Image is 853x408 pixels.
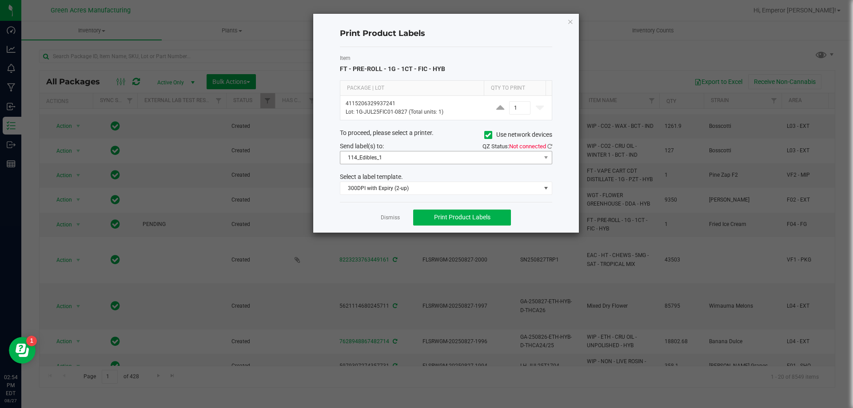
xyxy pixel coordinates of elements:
div: Select a label template. [333,172,559,182]
span: Not connected [509,143,546,150]
p: 4115206329937241 [346,99,483,108]
a: Dismiss [381,214,400,222]
span: 114_Edibles_1 [340,151,541,164]
span: Print Product Labels [434,214,490,221]
div: To proceed, please select a printer. [333,128,559,142]
span: FT - PRE-ROLL - 1G - 1CT - FIC - HYB [340,65,445,72]
label: Use network devices [484,130,552,139]
span: QZ Status: [482,143,552,150]
label: Item [340,54,552,62]
span: Send label(s) to: [340,143,384,150]
th: Qty to Print [484,81,546,96]
iframe: Resource center unread badge [26,336,37,346]
th: Package | Lot [340,81,484,96]
span: 300DPI with Expiry (2-up) [340,182,541,194]
h4: Print Product Labels [340,28,552,40]
button: Print Product Labels [413,210,511,226]
iframe: Resource center [9,337,36,364]
p: Lot: 1G-JUL25FIC01-0827 (Total units: 1) [346,108,483,116]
